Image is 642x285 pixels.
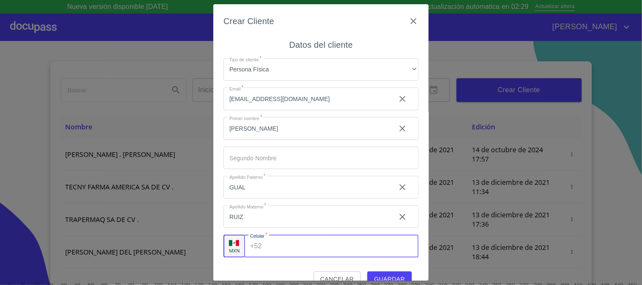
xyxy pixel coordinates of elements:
button: clear input [392,177,413,197]
img: R93DlvwvvjP9fbrDwZeCRYBHk45OWMq+AAOlFVsxT89f82nwPLnD58IP7+ANJEaWYhP0Tx8kkA0WlQMPQsAAgwAOmBj20AXj6... [229,240,239,246]
button: clear input [392,207,413,227]
button: clear input [392,89,413,109]
h6: Datos del cliente [289,38,353,52]
p: MXN [229,247,240,254]
h6: Crear Cliente [223,14,274,28]
div: Persona Física [223,58,419,81]
p: +52 [250,241,262,251]
span: Guardar [374,274,405,285]
span: Cancelar [320,274,354,285]
button: clear input [392,118,413,139]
